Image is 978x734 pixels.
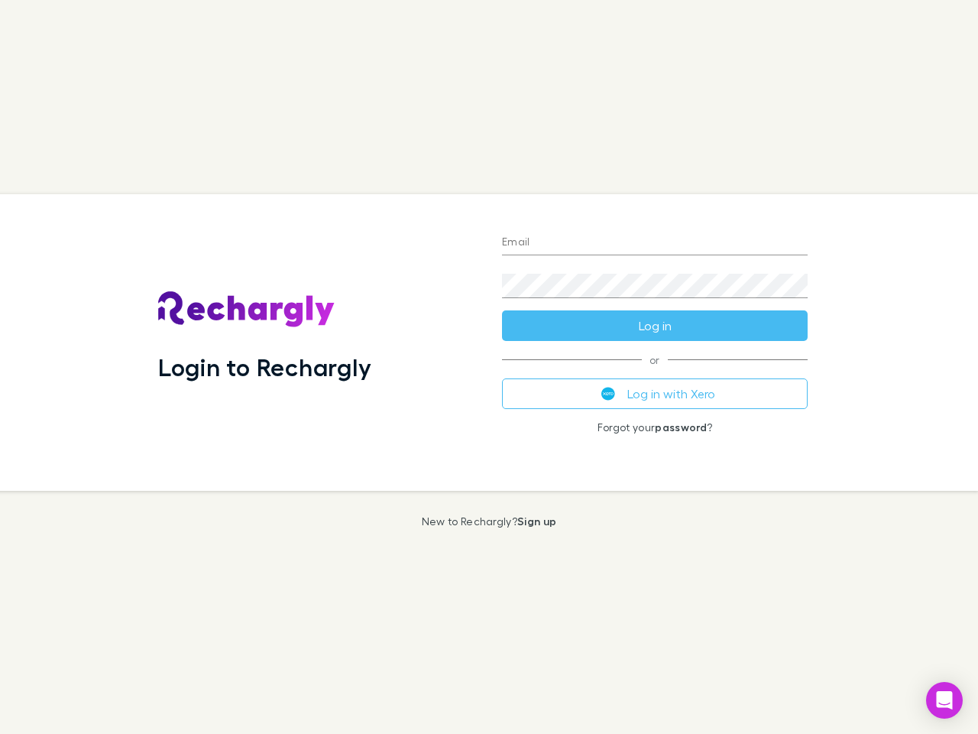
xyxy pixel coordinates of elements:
img: Xero's logo [601,387,615,401]
span: or [502,359,808,360]
a: password [655,421,707,434]
a: Sign up [517,515,556,528]
div: Open Intercom Messenger [926,682,963,719]
h1: Login to Rechargly [158,352,371,382]
button: Log in with Xero [502,378,808,409]
button: Log in [502,310,808,341]
p: Forgot your ? [502,421,808,434]
img: Rechargly's Logo [158,291,335,328]
p: New to Rechargly? [422,515,557,528]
